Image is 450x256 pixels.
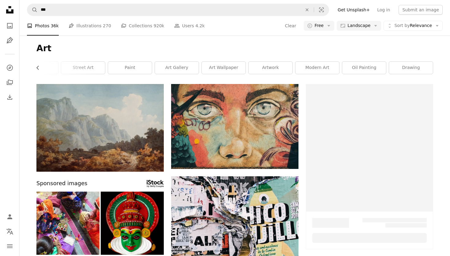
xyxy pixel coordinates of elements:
[314,4,329,16] button: Visual search
[4,4,16,17] a: Home — Unsplash
[171,84,298,169] img: floral person's portrait graffiti
[389,62,433,74] a: drawing
[108,62,152,74] a: paint
[394,23,432,29] span: Relevance
[334,5,373,15] a: Get Unsplash+
[4,240,16,252] button: Menu
[27,4,38,16] button: Search Unsplash
[342,62,386,74] a: oil painting
[4,34,16,47] a: Illustrations
[347,23,370,29] span: Landscape
[314,23,324,29] span: Free
[4,211,16,223] a: Log in / Sign up
[155,62,199,74] a: art gallery
[399,5,443,15] button: Submit an image
[295,62,339,74] a: modern art
[121,16,164,36] a: Collections 920k
[36,62,43,74] button: scroll list to the left
[27,4,329,16] form: Find visuals sitewide
[36,192,99,255] img: Indian woman hand knitting colorful patches
[36,43,433,54] h1: Art
[4,76,16,89] a: Collections
[337,21,381,31] button: Landscape
[249,62,292,74] a: artwork
[36,179,87,188] span: Sponsored images
[300,4,314,16] button: Clear
[171,216,298,221] a: closeup photo of torn papers
[4,20,16,32] a: Photos
[61,62,105,74] a: street art
[195,22,204,29] span: 4.2k
[384,21,443,31] button: Sort byRelevance
[36,125,164,131] a: brown and grey trees and rock formation painting
[101,192,164,255] img: Kathakali Masks, a handcrafted decorative South Indian Kathakali Dance Mask
[4,62,16,74] a: Explore
[36,84,164,172] img: brown and grey trees and rock formation painting
[171,124,298,129] a: floral person's portrait graffiti
[4,91,16,103] a: Download History
[394,23,410,28] span: Sort by
[304,21,334,31] button: Free
[174,16,205,36] a: Users 4.2k
[4,225,16,238] button: Language
[373,5,394,15] a: Log in
[69,16,111,36] a: Illustrations 270
[103,22,111,29] span: 270
[154,22,164,29] span: 920k
[285,21,297,31] button: Clear
[202,62,246,74] a: art wallpaper
[362,218,427,227] span: –– ––– ––– –– ––– – ––– ––– –––– – – –– ––– – – ––– –– –– –––– ––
